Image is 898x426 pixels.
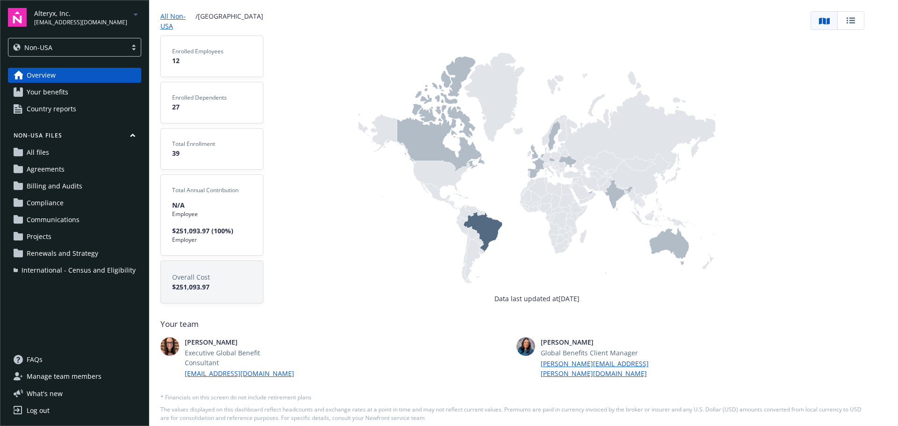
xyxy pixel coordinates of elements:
[160,337,179,356] img: photo
[27,68,56,83] span: Overview
[172,56,252,65] span: 12
[172,186,252,195] span: Total Annual Contribution
[8,195,141,210] a: Compliance
[22,263,136,278] span: International - Census and Eligibility
[172,140,252,148] span: Total Enrollment
[8,263,141,278] a: International - Census and Eligibility
[8,101,141,116] a: Country reports
[27,145,49,160] span: All files
[8,389,78,398] button: What's new
[27,403,50,418] div: Log out
[8,246,141,261] a: Renewals and Strategy
[516,337,535,356] img: photo
[8,85,141,100] a: Your benefits
[34,8,127,18] span: Alteryx, Inc.
[541,337,651,347] span: [PERSON_NAME]
[494,294,579,303] span: Data last updated at [DATE]
[541,359,651,378] a: [PERSON_NAME][EMAIL_ADDRESS][PERSON_NAME][DOMAIN_NAME]
[172,282,252,292] span: $251,093.97
[172,47,252,56] span: Enrolled Employees
[27,85,68,100] span: Your benefits
[27,229,51,244] span: Projects
[8,212,141,227] a: Communications
[27,212,80,227] span: Communications
[172,236,252,244] span: Employer
[27,195,64,210] span: Compliance
[34,8,141,27] button: Alteryx, Inc.[EMAIL_ADDRESS][DOMAIN_NAME]arrowDropDown
[27,246,98,261] span: Renewals and Strategy
[172,272,252,282] span: Overall Cost
[172,200,252,210] span: N/A
[172,226,252,236] span: $251,093.97 (100%)
[27,162,65,177] span: Agreements
[160,405,864,422] span: The values displayed on this dashboard reflect headcounts and exchange rates at a point in time a...
[172,94,252,102] span: Enrolled Dependents
[27,179,82,194] span: Billing and Audits
[541,348,651,358] span: Global Benefits Client Manager
[8,68,141,83] a: Overview
[185,337,295,347] span: [PERSON_NAME]
[8,179,141,194] a: Billing and Audits
[185,368,295,378] a: [EMAIL_ADDRESS][DOMAIN_NAME]
[130,8,141,20] a: arrowDropDown
[160,318,864,330] span: Your team
[8,162,141,177] a: Agreements
[8,229,141,244] a: Projects
[8,352,141,367] a: FAQs
[172,148,252,158] span: 39
[8,369,141,384] a: Manage team members
[160,393,864,402] span: * Financials on this screen do not include retirement plans
[27,352,43,367] span: FAQs
[27,369,101,384] span: Manage team members
[13,43,122,52] span: Non-USA
[8,8,27,27] img: navigator-logo.svg
[8,131,141,143] button: Non-USA Files
[8,145,141,160] a: All files
[160,11,194,31] a: All Non-USA
[24,43,52,52] span: Non-USA
[196,11,263,31] span: / [GEOGRAPHIC_DATA]
[27,101,76,116] span: Country reports
[27,389,63,398] span: What ' s new
[172,210,252,218] span: Employee
[34,18,127,27] span: [EMAIL_ADDRESS][DOMAIN_NAME]
[172,102,252,112] span: 27
[185,348,295,368] span: Executive Global Benefit Consultant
